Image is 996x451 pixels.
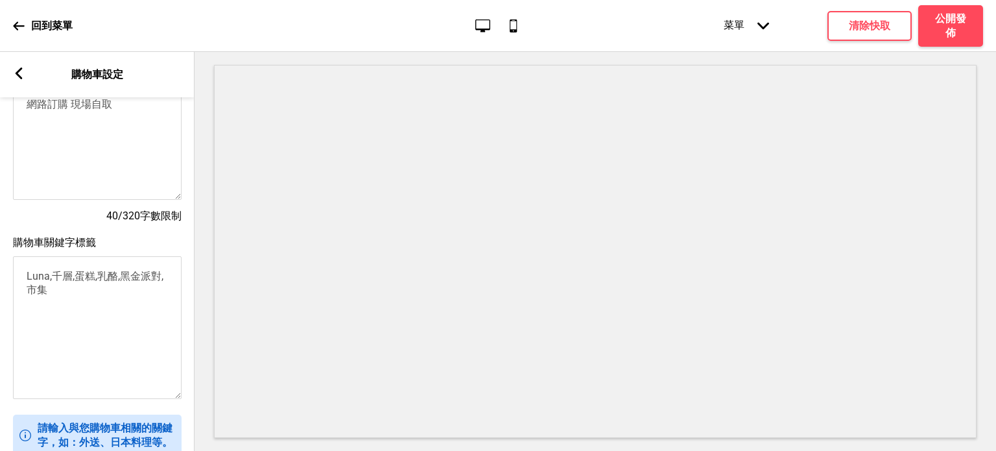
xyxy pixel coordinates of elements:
p: 購物車設定 [71,67,123,82]
h4: 公開發佈 [931,12,970,40]
label: 購物車關鍵字標籤 [13,236,96,249]
a: 回到菜單 [13,8,73,43]
p: 請輸入與您購物車相關的關鍵字，如：外送、日本料理等。 [38,421,175,450]
textarea: Luna,千層,蛋糕,乳酪,黑金派對,市集 [13,256,182,399]
h4: 清除快取 [849,19,890,33]
textarea: 2024 黑金派對(台北流行音樂中心 文化館 2F 特展廳) 網路訂購 現場自取 [13,57,182,200]
button: 公開發佈 [918,5,983,47]
div: 菜單 [711,6,782,45]
button: 清除快取 [827,11,912,41]
h4: 40/320字數限制 [13,209,182,223]
p: 回到菜單 [31,19,73,33]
